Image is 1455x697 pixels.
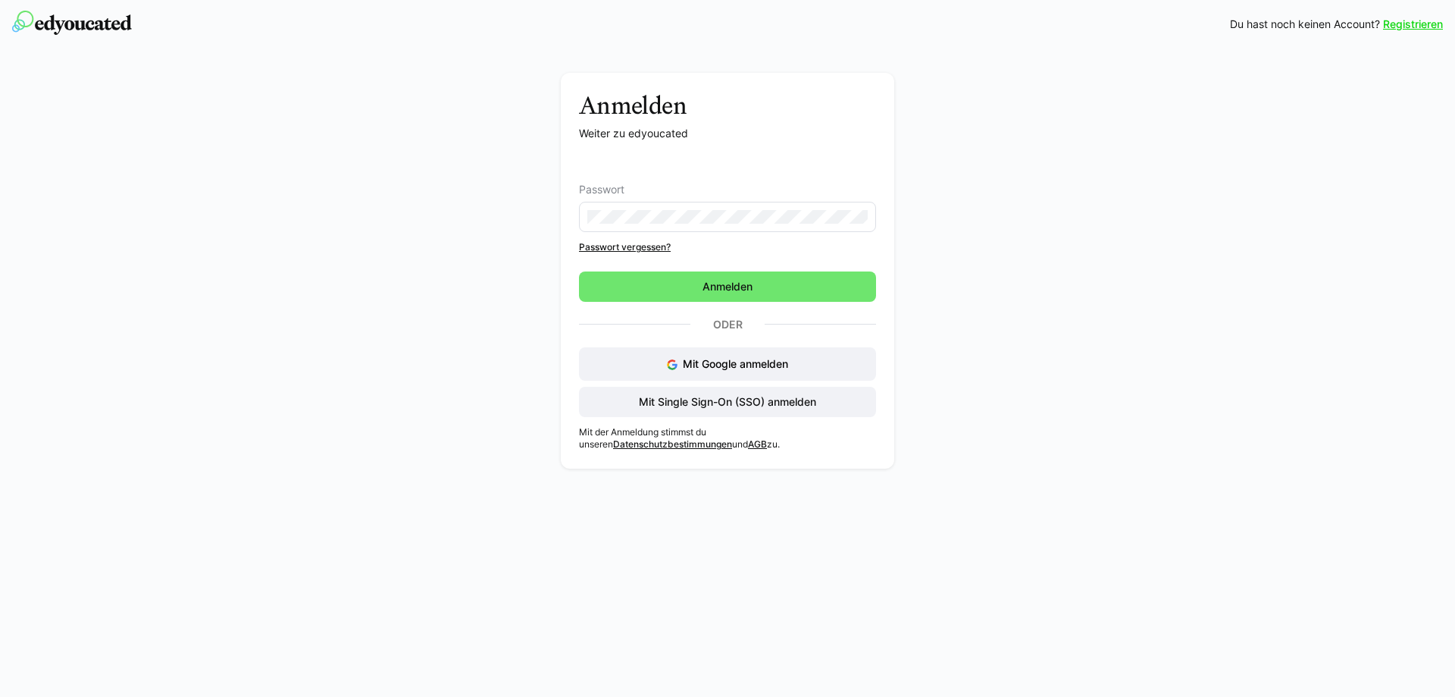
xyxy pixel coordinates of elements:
[579,272,876,302] button: Anmelden
[683,357,788,370] span: Mit Google anmelden
[579,126,876,141] p: Weiter zu edyoucated
[579,184,624,196] span: Passwort
[1383,17,1443,32] a: Registrieren
[579,347,876,381] button: Mit Google anmelden
[579,426,876,451] p: Mit der Anmeldung stimmst du unseren und zu.
[1230,17,1380,32] span: Du hast noch keinen Account?
[700,279,755,294] span: Anmelden
[579,387,876,417] button: Mit Single Sign-On (SSO) anmelden
[579,91,876,120] h3: Anmelden
[579,241,876,253] a: Passwort vergessen?
[613,438,732,450] a: Datenschutzbestimmungen
[690,314,765,335] p: Oder
[12,11,132,35] img: edyoucated
[748,438,767,450] a: AGB
[637,394,818,410] span: Mit Single Sign-On (SSO) anmelden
